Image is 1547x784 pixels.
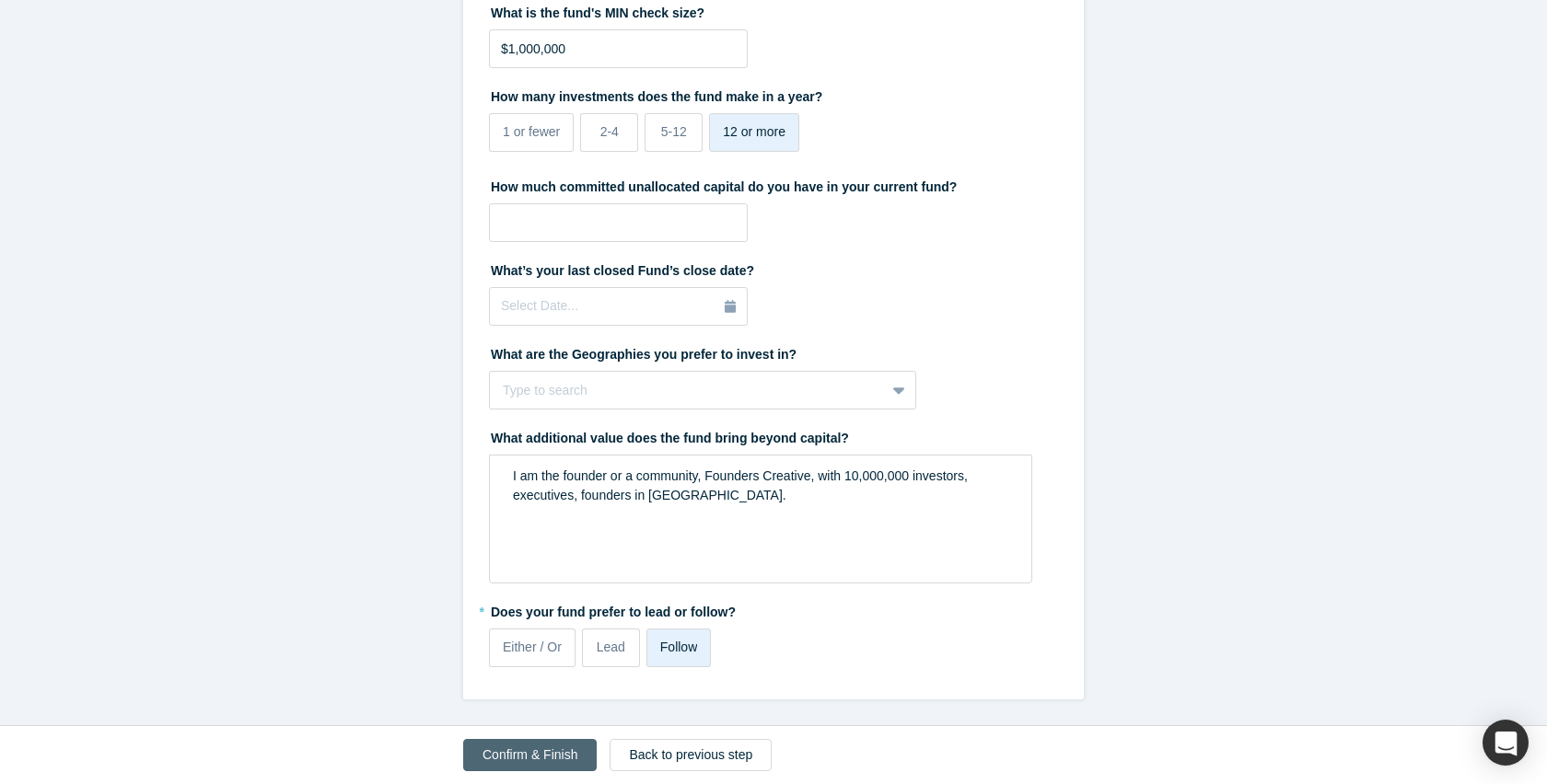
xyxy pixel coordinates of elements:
[489,29,748,68] input: $
[489,171,1058,197] label: How much committed unallocated capital do you have in your current fund?
[660,640,697,654] span: Follow
[489,81,1058,107] label: How many investments does the fund make in a year?
[600,124,619,139] span: 2-4
[489,596,1058,622] label: Does your fund prefer to lead or follow?
[489,422,1058,448] label: What additional value does the fund bring beyond capital?
[597,640,625,654] span: Lead
[489,287,748,326] button: Select Date...
[489,255,1058,281] label: What’s your last closed Fund’s close date?
[503,124,560,139] span: 1 or fewer
[489,339,1058,364] label: What are the Geographies you prefer to invest in?
[503,640,562,654] span: Either / Or
[501,298,578,313] span: Select Date...
[463,739,597,771] button: Confirm & Finish
[661,124,687,139] span: 5-12
[513,468,971,502] span: I am the founder or a community, Founders Creative, with 10,000,000 investors, executives, founde...
[723,124,785,139] span: 12 or more
[610,739,772,771] button: Back to previous step
[502,461,1020,511] div: rdw-editor
[489,455,1032,583] div: rdw-wrapper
